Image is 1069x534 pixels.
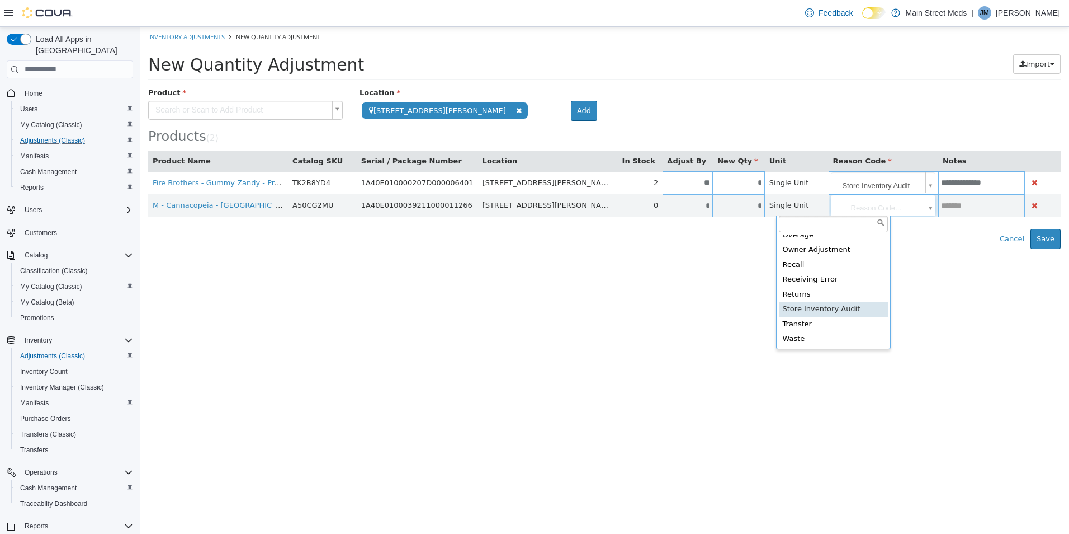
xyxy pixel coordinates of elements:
[16,280,133,293] span: My Catalog (Classic)
[16,165,133,179] span: Cash Management
[16,134,89,147] a: Adjustments (Classic)
[20,203,133,217] span: Users
[16,497,133,510] span: Traceabilty Dashboard
[16,311,133,325] span: Promotions
[20,87,47,100] a: Home
[2,465,138,480] button: Operations
[11,411,138,427] button: Purchase Orders
[16,349,89,363] a: Adjustments (Classic)
[639,216,748,231] div: Owner Adjustment
[16,412,75,425] a: Purchase Orders
[16,365,72,378] a: Inventory Count
[20,446,48,455] span: Transfers
[2,224,138,241] button: Customers
[11,395,138,411] button: Manifests
[16,102,42,116] a: Users
[11,364,138,380] button: Inventory Count
[16,311,59,325] a: Promotions
[2,85,138,101] button: Home
[11,442,138,458] button: Transfers
[639,275,748,290] div: Store Inventory Audit
[16,149,53,163] a: Manifests
[639,201,748,216] div: Overage
[20,203,46,217] button: Users
[16,264,133,278] span: Classification (Classic)
[11,117,138,133] button: My Catalog (Classic)
[22,7,73,18] img: Cova
[20,334,133,347] span: Inventory
[25,251,48,260] span: Catalog
[16,365,133,378] span: Inventory Count
[11,101,138,117] button: Users
[16,165,81,179] a: Cash Management
[971,6,973,20] p: |
[31,34,133,56] span: Load All Apps in [GEOGRAPHIC_DATA]
[11,480,138,496] button: Cash Management
[11,133,138,148] button: Adjustments (Classic)
[11,148,138,164] button: Manifests
[20,86,133,100] span: Home
[11,496,138,512] button: Traceabilty Dashboard
[20,105,37,114] span: Users
[11,310,138,326] button: Promotions
[11,294,138,310] button: My Catalog (Beta)
[11,348,138,364] button: Adjustments (Classic)
[16,381,133,394] span: Inventory Manager (Classic)
[16,181,48,194] a: Reports
[16,428,81,441] a: Transfers (Classic)
[20,383,104,392] span: Inventory Manager (Classic)
[20,430,76,439] span: Transfers (Classic)
[819,7,853,18] span: Feedback
[11,427,138,442] button: Transfers (Classic)
[25,468,58,477] span: Operations
[11,279,138,294] button: My Catalog (Classic)
[20,519,133,533] span: Reports
[20,249,133,262] span: Catalog
[16,349,133,363] span: Adjustments (Classic)
[20,298,74,307] span: My Catalog (Beta)
[16,296,79,309] a: My Catalog (Beta)
[20,414,71,423] span: Purchase Orders
[20,466,62,479] button: Operations
[20,334,56,347] button: Inventory
[20,249,52,262] button: Catalog
[996,6,1060,20] p: [PERSON_NAME]
[16,396,53,410] a: Manifests
[20,499,87,508] span: Traceabilty Dashboard
[11,180,138,195] button: Reports
[20,367,68,376] span: Inventory Count
[16,412,133,425] span: Purchase Orders
[20,152,49,161] span: Manifests
[20,266,88,275] span: Classification (Classic)
[639,305,748,320] div: Waste
[25,522,48,531] span: Reports
[16,428,133,441] span: Transfers (Classic)
[2,332,138,348] button: Inventory
[20,167,77,176] span: Cash Management
[16,443,53,457] a: Transfers
[980,6,989,20] span: JM
[20,120,82,129] span: My Catalog (Classic)
[2,247,138,263] button: Catalog
[639,260,748,275] div: Returns
[16,381,108,394] a: Inventory Manager (Classic)
[11,380,138,395] button: Inventory Manager (Classic)
[978,6,991,20] div: Josh Mowery
[25,336,52,345] span: Inventory
[639,231,748,246] div: Recall
[20,352,85,360] span: Adjustments (Classic)
[11,263,138,279] button: Classification (Classic)
[2,518,138,534] button: Reports
[16,497,92,510] a: Traceabilty Dashboard
[801,2,857,24] a: Feedback
[20,136,85,145] span: Adjustments (Classic)
[639,245,748,260] div: Receiving Error
[16,443,133,457] span: Transfers
[16,181,133,194] span: Reports
[20,226,133,240] span: Customers
[16,102,133,116] span: Users
[20,226,62,240] a: Customers
[25,205,42,214] span: Users
[16,481,81,495] a: Cash Management
[20,466,133,479] span: Operations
